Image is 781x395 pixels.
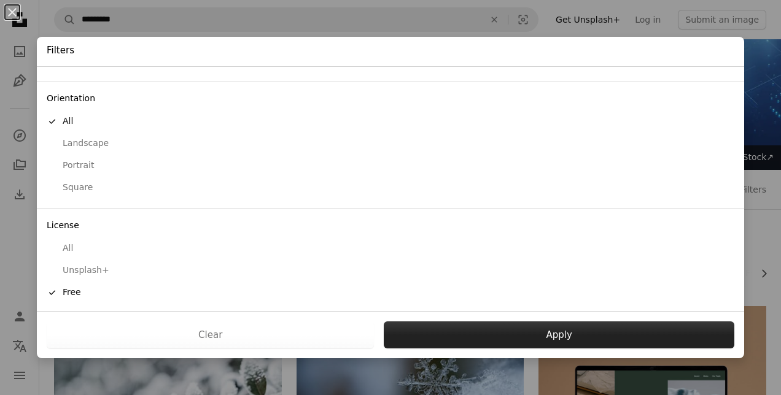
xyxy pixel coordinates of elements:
[37,259,744,282] button: Unsplash+
[47,44,74,57] h4: Filters
[37,87,744,110] div: Orientation
[37,110,744,132] button: All
[37,214,744,237] div: License
[47,115,734,128] div: All
[47,321,374,348] button: Clear
[37,132,744,155] button: Landscape
[47,159,734,172] div: Portrait
[37,155,744,177] button: Portrait
[47,137,734,150] div: Landscape
[384,321,734,348] button: Apply
[47,264,734,277] div: Unsplash+
[47,242,734,255] div: All
[37,282,744,304] button: Free
[37,237,744,259] button: All
[37,177,744,199] button: Square
[47,182,734,194] div: Square
[47,286,734,299] div: Free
